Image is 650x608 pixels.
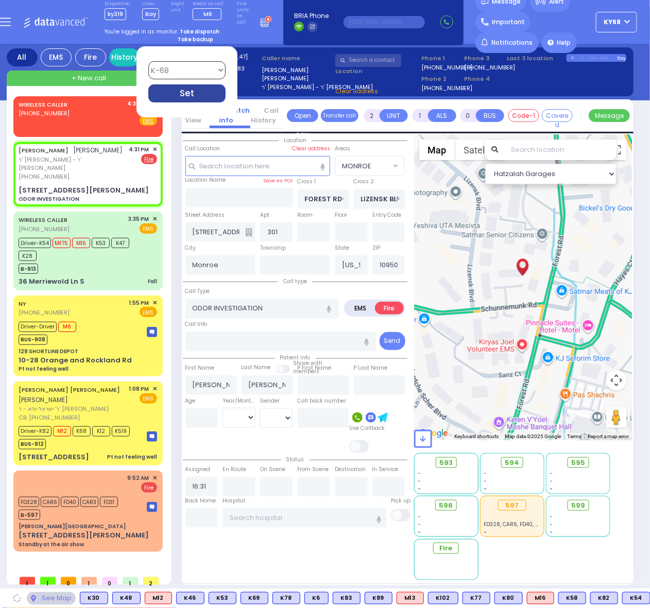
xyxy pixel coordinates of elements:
[335,157,390,175] span: MONROE
[19,155,126,172] span: ר' [PERSON_NAME] - ר' [PERSON_NAME]
[19,497,39,507] span: FD328
[143,577,159,585] span: 2
[417,427,451,440] a: Open this area in Google Maps (opens a new window)
[514,256,532,287] div: JOEL GOLDBERGER
[147,431,157,442] img: message-box.svg
[335,67,418,76] label: Location
[19,355,132,366] div: 10-28 Orange and Rockland Rd
[145,155,154,163] u: Fire
[464,63,515,71] label: [PHONE_NUMBER]
[223,497,245,505] label: Hospital
[237,1,249,26] label: Fire units on call
[242,363,271,372] label: Last Name
[418,513,421,520] span: -
[152,215,157,223] span: ✕
[596,12,637,32] button: ky68
[19,541,84,548] div: Standby at the air show
[498,500,526,511] div: 597
[380,109,408,122] button: UNIT
[344,16,425,28] input: (000)000-00000
[19,322,57,332] span: Driver-Driver
[439,500,453,511] span: 596
[61,497,79,507] span: FD40
[145,592,172,604] div: M12
[440,543,453,553] span: Fire
[19,335,47,345] span: BUS-908
[275,354,316,361] span: Patient info
[439,458,453,468] span: 593
[333,592,361,604] div: K83
[148,277,157,285] div: Fall
[185,145,220,153] label: Call Location
[297,397,346,405] label: Call back number
[61,577,76,585] span: 0
[19,523,126,530] div: [PERSON_NAME][GEOGRAPHIC_DATA]
[333,592,361,604] div: BLS
[264,177,293,184] label: Save as POI
[123,577,138,585] span: 1
[152,474,157,482] span: ✕
[58,322,76,332] span: M6
[19,185,149,196] div: [STREET_ADDRESS][PERSON_NAME]
[278,277,312,285] span: Call type
[19,405,126,413] span: ר' ישראל יודא - ר' [PERSON_NAME]
[335,211,347,219] label: Floor
[128,474,149,482] span: 9:52 AM
[287,109,318,122] a: Open in new page
[372,465,399,474] label: In Service
[23,15,92,28] img: Logo
[260,397,280,405] label: Gender
[53,426,71,437] span: M12
[557,38,571,47] span: Help
[418,485,421,493] span: -
[19,308,70,317] span: [PHONE_NUMBER]
[185,364,215,372] label: First Name
[505,140,617,160] input: Search location
[464,75,504,83] span: Phone 4
[147,327,157,337] img: message-box.svg
[19,100,67,109] a: WIRELESS CALLER
[180,28,219,36] strong: Take dispatch
[297,211,313,219] label: Room
[262,83,332,92] label: ר' [PERSON_NAME] - ר' [PERSON_NAME]
[428,592,458,604] div: K102
[92,426,110,437] span: K12
[19,109,70,117] span: [PHONE_NUMBER]
[260,244,286,252] label: Township
[40,577,56,585] span: 1
[508,109,539,122] button: Code-1
[142,8,159,20] span: Bay
[455,140,506,160] button: Show satellite imagery
[19,413,80,422] span: CB: [PHONE_NUMBER]
[102,577,117,585] span: 0
[294,359,323,367] small: Share with
[223,508,386,528] input: Search hospital
[176,592,204,604] div: K46
[494,592,523,604] div: BLS
[380,332,405,350] button: Send
[463,592,490,604] div: K77
[418,528,421,536] span: -
[19,195,79,203] div: ODOR INVESTIGATION
[372,211,402,219] label: Entry Code
[178,36,213,43] strong: Take backup
[342,161,371,171] span: MONROE
[80,592,108,604] div: BLS
[185,465,211,474] label: Assigned
[375,302,404,315] label: Fire
[558,592,586,604] div: K58
[304,592,329,604] div: BLS
[419,140,455,160] button: Show street map
[335,244,349,252] label: State
[152,385,157,393] span: ✕
[19,386,120,394] a: [PERSON_NAME] [PERSON_NAME]
[346,302,376,315] label: EMS
[72,238,90,248] span: M16
[141,482,157,493] span: Fire
[527,592,554,604] div: ALS
[19,225,70,233] span: [PHONE_NUMBER]
[185,497,216,505] label: Back Home
[185,287,210,296] label: Call Type
[112,592,141,604] div: K48
[105,8,126,20] span: ky319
